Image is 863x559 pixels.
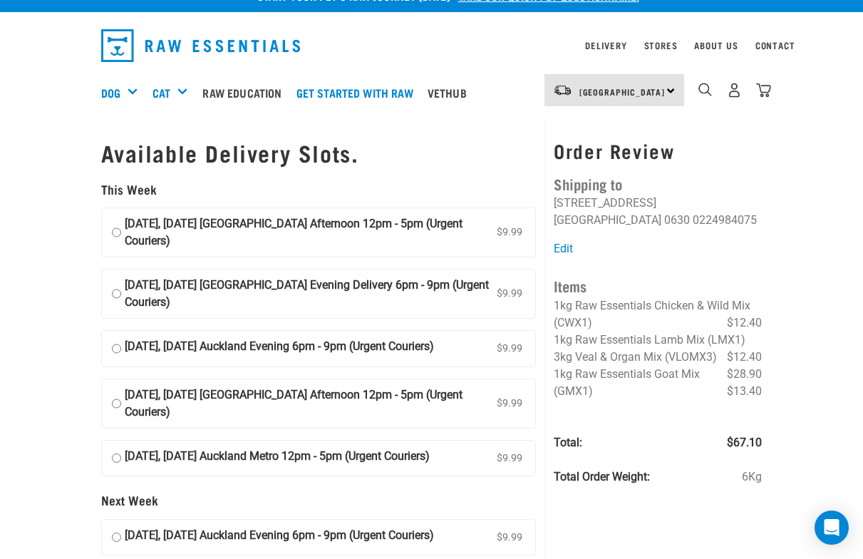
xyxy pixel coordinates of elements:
[554,242,573,255] a: Edit
[125,338,434,359] strong: [DATE], [DATE] Auckland Evening 6pm - 9pm (Urgent Couriers)
[90,24,774,68] nav: dropdown navigation
[727,383,762,400] span: $13.40
[742,468,762,486] span: 6Kg
[101,84,120,101] a: Dog
[727,349,762,366] span: $12.40
[554,140,762,162] h3: Order Review
[153,84,170,101] a: Cat
[693,213,757,227] li: 0224984075
[494,338,525,359] span: $9.99
[101,140,537,165] h1: Available Delivery Slots.
[494,393,525,414] span: $9.99
[554,470,650,483] strong: Total Order Weight:
[125,527,434,548] strong: [DATE], [DATE] Auckland Evening 6pm - 9pm (Urgent Couriers)
[554,299,750,329] span: 1kg Raw Essentials Chicken & Wild Mix (CWX1)
[112,215,121,250] input: [DATE], [DATE] [GEOGRAPHIC_DATA] Afternoon 12pm - 5pm (Urgent Couriers) $9.99
[554,436,582,449] strong: Total:
[125,386,495,421] strong: [DATE], [DATE] [GEOGRAPHIC_DATA] Afternoon 12pm - 5pm (Urgent Couriers)
[494,448,525,469] span: $9.99
[112,338,121,359] input: [DATE], [DATE] Auckland Evening 6pm - 9pm (Urgent Couriers) $9.99
[494,283,525,304] span: $9.99
[579,89,666,94] span: [GEOGRAPHIC_DATA]
[554,350,717,364] span: 3kg Veal & Organ Mix (VLOMX3)
[756,83,771,98] img: home-icon@2x.png
[698,83,712,96] img: home-icon-1@2x.png
[755,43,795,48] a: Contact
[554,333,745,347] span: 1kg Raw Essentials Lamb Mix (LMX1)
[125,215,495,250] strong: [DATE], [DATE] [GEOGRAPHIC_DATA] Afternoon 12pm - 5pm (Urgent Couriers)
[112,386,121,421] input: [DATE], [DATE] [GEOGRAPHIC_DATA] Afternoon 12pm - 5pm (Urgent Couriers) $9.99
[727,314,762,332] span: $12.40
[101,493,537,508] h5: Next Week
[727,434,762,451] span: $67.10
[554,173,762,195] h4: Shipping to
[694,43,738,48] a: About Us
[644,43,678,48] a: Stores
[554,196,656,210] li: [STREET_ADDRESS]
[101,29,301,62] img: Raw Essentials Logo
[553,84,572,97] img: van-moving.png
[293,64,424,121] a: Get started with Raw
[101,183,537,197] h5: This Week
[199,64,292,121] a: Raw Education
[112,448,121,469] input: [DATE], [DATE] Auckland Metro 12pm - 5pm (Urgent Couriers) $9.99
[125,277,495,311] strong: [DATE], [DATE] [GEOGRAPHIC_DATA] Evening Delivery 6pm - 9pm (Urgent Couriers)
[494,222,525,243] span: $9.99
[554,213,690,227] li: [GEOGRAPHIC_DATA] 0630
[424,64,477,121] a: Vethub
[585,43,626,48] a: Delivery
[727,83,742,98] img: user.png
[815,511,849,545] div: Open Intercom Messenger
[112,277,121,311] input: [DATE], [DATE] [GEOGRAPHIC_DATA] Evening Delivery 6pm - 9pm (Urgent Couriers) $9.99
[554,367,700,398] span: 1kg Raw Essentials Goat Mix (GMX1)
[125,448,430,469] strong: [DATE], [DATE] Auckland Metro 12pm - 5pm (Urgent Couriers)
[112,527,121,548] input: [DATE], [DATE] Auckland Evening 6pm - 9pm (Urgent Couriers) $9.99
[494,527,525,548] span: $9.99
[554,275,762,297] h4: Items
[727,366,762,383] span: $28.90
